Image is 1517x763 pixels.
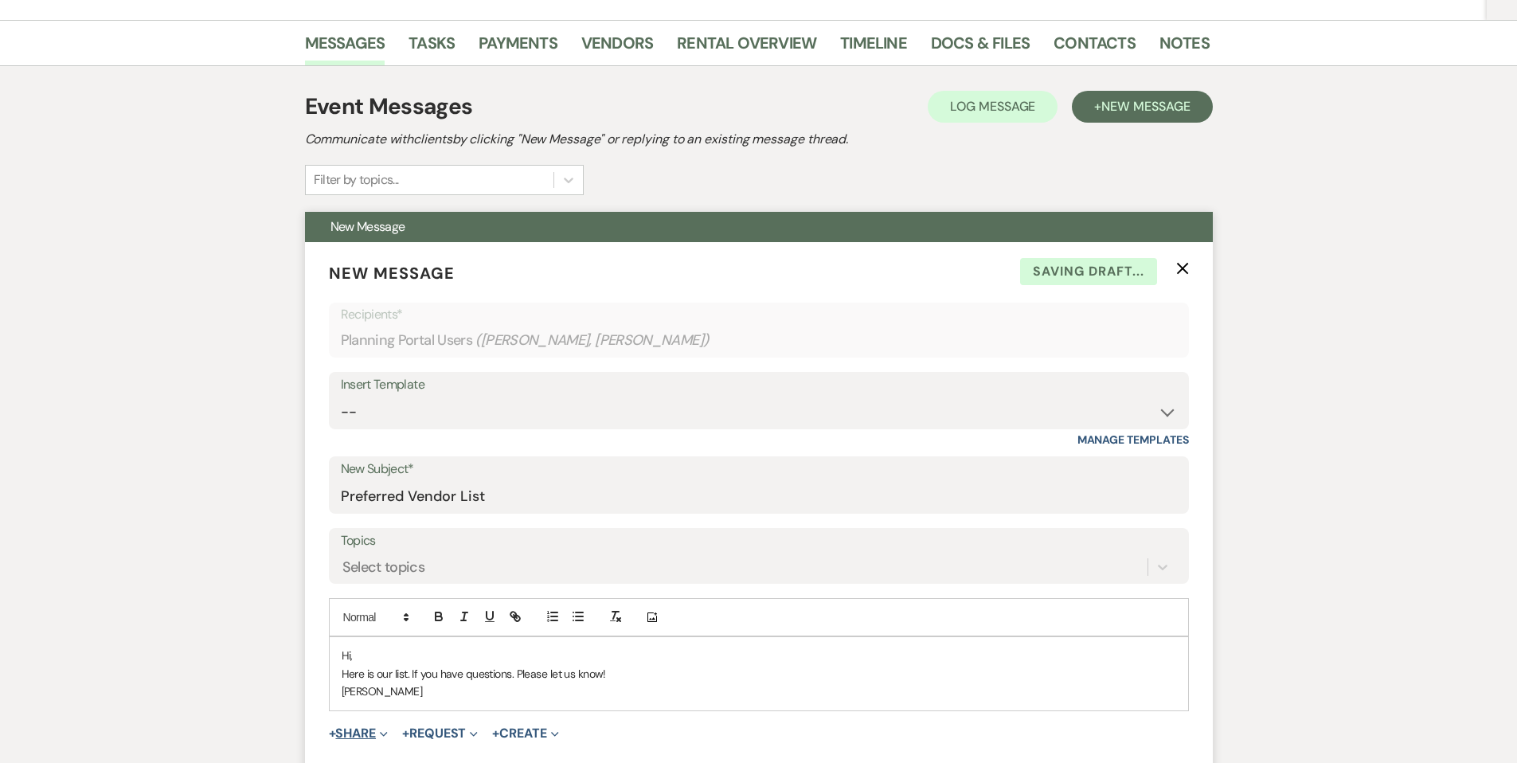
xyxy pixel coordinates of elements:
[1159,30,1210,65] a: Notes
[330,218,405,235] span: New Message
[342,647,1176,664] p: Hi,
[677,30,816,65] a: Rental Overview
[928,91,1058,123] button: Log Message
[329,727,336,740] span: +
[492,727,499,740] span: +
[950,98,1035,115] span: Log Message
[341,304,1177,325] p: Recipients*
[840,30,907,65] a: Timeline
[402,727,409,740] span: +
[305,30,385,65] a: Messages
[305,130,1213,149] h2: Communicate with clients by clicking "New Message" or replying to an existing message thread.
[342,665,1176,683] p: Here is our list. If you have questions. Please let us know!
[409,30,455,65] a: Tasks
[1077,432,1189,447] a: Manage Templates
[1101,98,1190,115] span: New Message
[581,30,653,65] a: Vendors
[341,458,1177,481] label: New Subject*
[1072,91,1212,123] button: +New Message
[342,683,1176,700] p: [PERSON_NAME]
[475,330,710,351] span: ( [PERSON_NAME], [PERSON_NAME] )
[341,325,1177,356] div: Planning Portal Users
[341,374,1177,397] div: Insert Template
[402,727,478,740] button: Request
[305,90,473,123] h1: Event Messages
[329,263,455,284] span: New Message
[341,530,1177,553] label: Topics
[314,170,399,190] div: Filter by topics...
[342,557,425,578] div: Select topics
[1020,258,1157,285] span: Saving draft...
[931,30,1030,65] a: Docs & Files
[1054,30,1136,65] a: Contacts
[492,727,558,740] button: Create
[479,30,557,65] a: Payments
[329,727,389,740] button: Share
